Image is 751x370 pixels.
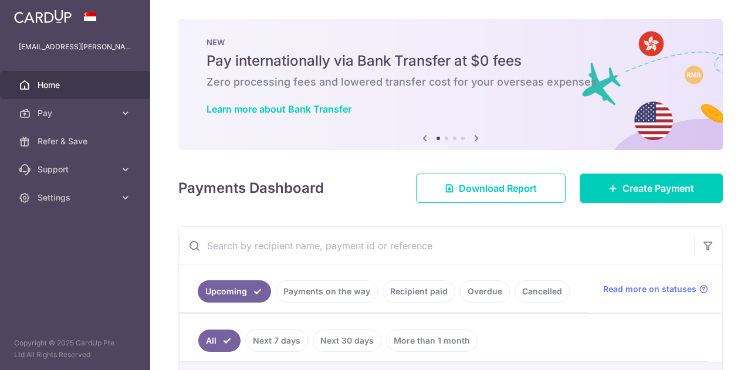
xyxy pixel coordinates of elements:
[207,75,695,89] h6: Zero processing fees and lowered transfer cost for your overseas expenses
[276,280,378,303] a: Payments on the way
[38,164,115,175] span: Support
[460,280,510,303] a: Overdue
[580,174,723,203] a: Create Payment
[198,280,271,303] a: Upcoming
[207,38,695,47] p: NEW
[313,330,381,352] a: Next 30 days
[245,330,308,352] a: Next 7 days
[207,52,695,70] h5: Pay internationally via Bank Transfer at $0 fees
[515,280,570,303] a: Cancelled
[38,135,115,147] span: Refer & Save
[38,79,115,91] span: Home
[38,107,115,119] span: Pay
[14,9,72,23] img: CardUp
[386,330,478,352] a: More than 1 month
[459,181,537,195] span: Download Report
[603,283,708,295] a: Read more on statuses
[603,283,696,295] span: Read more on statuses
[416,174,566,203] a: Download Report
[178,19,723,150] img: Bank transfer banner
[38,192,115,203] span: Settings
[198,330,241,352] a: All
[179,227,694,264] input: Search by recipient name, payment id or reference
[19,41,131,53] p: [EMAIL_ADDRESS][PERSON_NAME][DOMAIN_NAME]
[207,103,351,115] a: Learn more about Bank Transfer
[383,280,455,303] a: Recipient paid
[178,178,324,199] h4: Payments Dashboard
[623,181,694,195] span: Create Payment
